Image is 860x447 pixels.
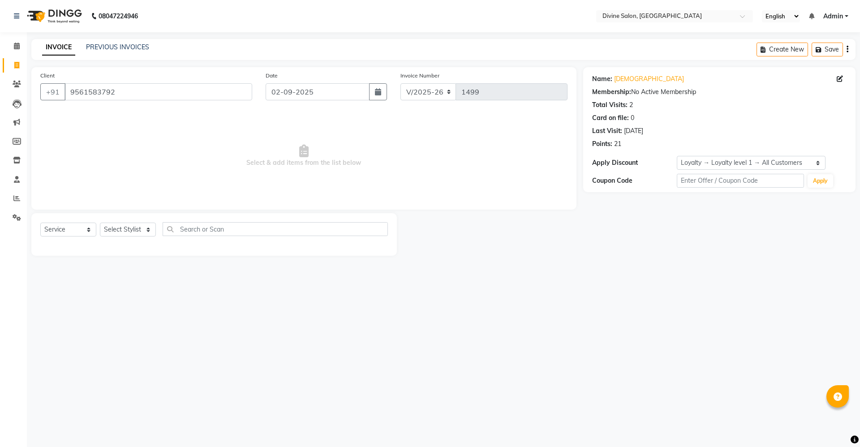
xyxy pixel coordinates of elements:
div: Total Visits: [592,100,628,110]
a: [DEMOGRAPHIC_DATA] [614,74,684,84]
div: [DATE] [624,126,643,136]
div: Points: [592,139,612,149]
div: Coupon Code [592,176,677,185]
input: Enter Offer / Coupon Code [677,174,804,188]
img: logo [23,4,84,29]
b: 08047224946 [99,4,138,29]
input: Search by Name/Mobile/Email/Code [64,83,252,100]
input: Search or Scan [163,222,388,236]
button: Apply [808,174,833,188]
div: Name: [592,74,612,84]
a: PREVIOUS INVOICES [86,43,149,51]
div: Membership: [592,87,631,97]
a: INVOICE [42,39,75,56]
div: 21 [614,139,621,149]
button: +91 [40,83,65,100]
label: Invoice Number [400,72,439,80]
div: No Active Membership [592,87,847,97]
div: 0 [631,113,634,123]
span: Select & add items from the list below [40,111,568,201]
span: Admin [823,12,843,21]
div: Card on file: [592,113,629,123]
button: Save [812,43,843,56]
label: Client [40,72,55,80]
label: Date [266,72,278,80]
button: Create New [757,43,808,56]
div: Apply Discount [592,158,677,168]
iframe: chat widget [822,411,851,438]
div: 2 [629,100,633,110]
div: Last Visit: [592,126,622,136]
